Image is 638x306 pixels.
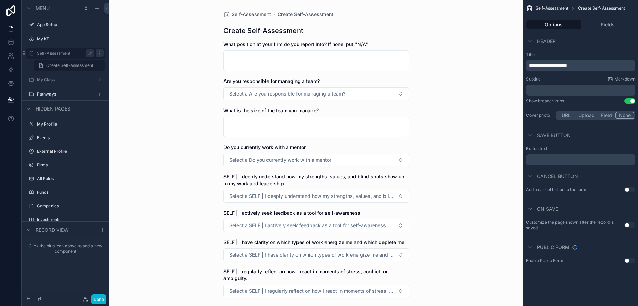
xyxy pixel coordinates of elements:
h1: Create Self-Assessment [223,26,303,35]
span: Self-Assessment [232,11,271,18]
span: Self-Assessment [536,5,568,11]
label: Subtitle [526,76,541,82]
span: SELF | I regularly reflect on how I react in moments of stress, conflict, or ambiguity. [223,268,388,281]
button: Field [598,112,616,119]
button: Select Button [223,219,409,232]
span: On save [537,206,558,213]
div: scrollable content [22,238,109,260]
label: My Class [37,77,94,83]
button: Upload [575,112,598,119]
label: Firms [37,162,104,168]
button: Select Button [223,285,409,297]
span: Header [537,38,556,45]
label: Self-Assessment [37,50,91,56]
div: Enable Public Form [526,258,563,263]
span: Hidden pages [35,105,70,112]
label: All Roles [37,176,104,181]
div: scrollable content [526,154,635,165]
button: Select Button [223,87,409,100]
button: URL [557,112,575,119]
span: Select a SELF | I have clarity on which types of work energize me and which deplete me. [229,251,395,258]
span: Select a SELF | I deeply understand how my strengths, values, and blind spots show up in my work ... [229,193,395,200]
button: Select Button [223,248,409,261]
label: Pathways [37,91,94,97]
a: Create Self-Assessment [278,11,333,18]
label: Companies [37,203,104,209]
span: Save button [537,132,571,139]
span: What is the size of the team you manage? [223,107,319,113]
button: Fields [581,20,636,29]
button: Options [526,20,581,29]
label: Add a cancel button to the form [526,187,586,192]
span: Select a SELF | I actively seek feedback as a tool for self-awareness. [229,222,387,229]
span: Markdown [614,76,635,82]
span: Create Self-Assessment [578,5,625,11]
span: SELF | I have clarity on which types of work energize me and which deplete me. [223,239,406,245]
span: Menu [35,5,50,12]
label: Investments [37,217,104,222]
span: Select a Are you responsible for managing a team? [229,90,345,97]
span: Select a Do you currently work with a mentor [229,157,331,163]
a: Self-Assessment [223,11,271,18]
button: Select Button [223,190,409,203]
label: App Setup [37,22,104,27]
div: Show breadcrumbs [526,98,564,104]
div: scrollable content [526,60,635,71]
label: My KF [37,36,104,42]
span: Record view [35,227,69,233]
span: Select a SELF | I regularly reflect on how I react in moments of stress, conflict, or ambiguity. [229,288,395,294]
span: Cancel button [537,173,578,180]
div: scrollable content [526,85,635,96]
label: Button text [526,146,547,151]
span: Do you currently work with a mentor [223,144,306,150]
button: None [615,112,634,119]
div: Click the plus icon above to add a new component [22,238,109,260]
span: Create Self-Assessment [46,63,93,68]
a: Markdown [608,76,635,82]
span: SELF | I actively seek feedback as a tool for self-awareness. [223,210,362,216]
label: Events [37,135,104,141]
a: Create Self-Assessment [34,60,105,71]
span: Are you responsible for managing a team? [223,78,320,84]
label: Title [526,52,635,57]
button: Select Button [223,154,409,166]
span: What position at your firm do you report into? If none, put "N/A" [223,41,368,47]
label: Funds [37,190,104,195]
button: Done [91,294,106,304]
label: Cover photo [526,113,553,118]
span: Public form [537,244,569,251]
label: External Profile [37,149,104,154]
label: Customize the page shown after the record is saved [526,220,624,231]
span: SELF | I deeply understand how my strengths, values, and blind spots show up in my work and leade... [223,174,404,186]
label: My Profile [37,121,104,127]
